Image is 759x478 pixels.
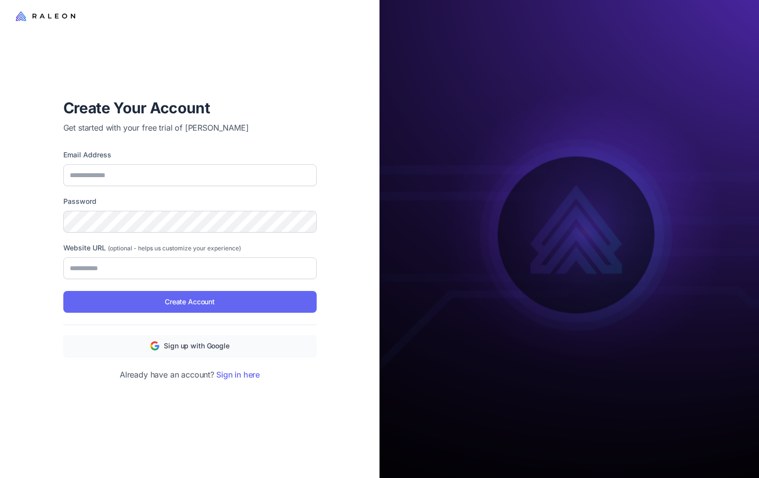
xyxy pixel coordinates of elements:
[108,244,241,252] span: (optional - helps us customize your experience)
[63,291,317,313] button: Create Account
[165,296,215,307] span: Create Account
[164,340,229,351] span: Sign up with Google
[63,98,317,118] h1: Create Your Account
[63,149,317,160] label: Email Address
[63,242,317,253] label: Website URL
[63,369,317,381] p: Already have an account?
[63,335,317,357] button: Sign up with Google
[63,196,317,207] label: Password
[216,370,260,380] a: Sign in here
[63,122,317,134] p: Get started with your free trial of [PERSON_NAME]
